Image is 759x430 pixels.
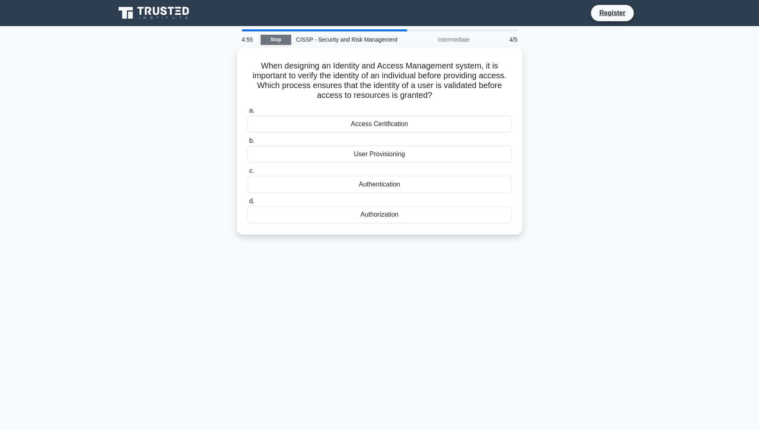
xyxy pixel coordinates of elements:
div: 4:55 [237,31,261,48]
a: Stop [261,35,291,45]
div: User Provisioning [248,146,512,163]
div: Authentication [248,176,512,193]
span: d. [249,197,254,204]
span: b. [249,137,254,144]
div: Authorization [248,206,512,223]
div: Access Certification [248,115,512,133]
div: CISSP - Security and Risk Management [291,31,403,48]
span: c. [249,167,254,174]
div: Intermediate [403,31,475,48]
span: a. [249,107,254,114]
div: 4/5 [475,31,522,48]
a: Register [594,8,630,18]
h5: When designing an Identity and Access Management system, it is important to verify the identity o... [247,61,513,101]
